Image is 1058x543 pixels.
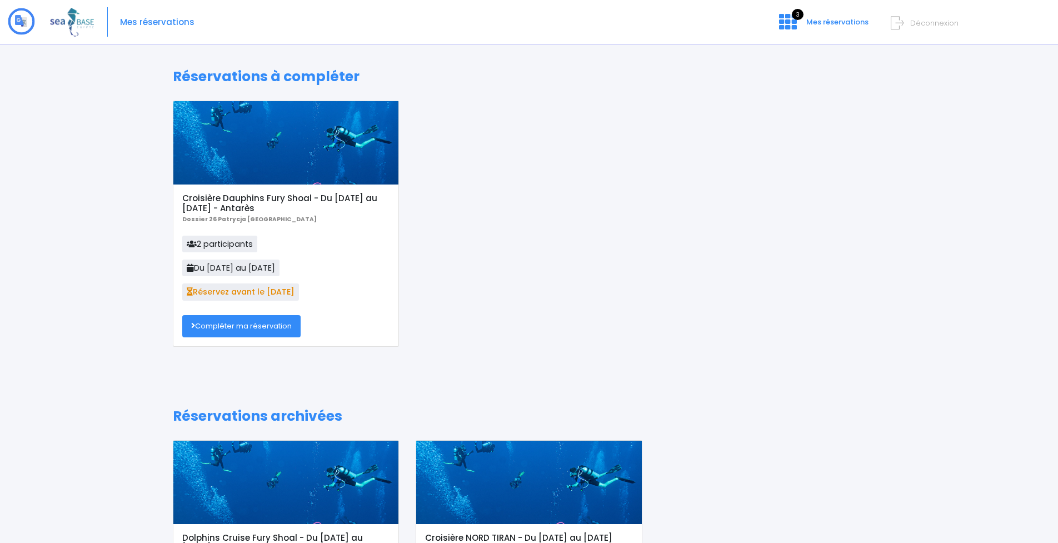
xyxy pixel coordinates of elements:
b: Dossier 26 Patrycja [GEOGRAPHIC_DATA] [182,215,317,223]
h1: Réservations archivées [173,408,886,425]
span: Du [DATE] au [DATE] [182,260,280,276]
h5: Croisière Dauphins Fury Shoal - Du [DATE] au [DATE] - Antarès [182,193,390,213]
span: Mes réservations [806,17,869,27]
a: Compléter ma réservation [182,315,301,337]
a: 3 Mes réservations [770,21,875,31]
h1: Réservations à compléter [173,68,886,85]
span: 2 participants [182,236,257,252]
span: 3 [792,9,804,20]
span: Déconnexion [910,18,959,28]
span: Réservez avant le [DATE] [182,283,299,300]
